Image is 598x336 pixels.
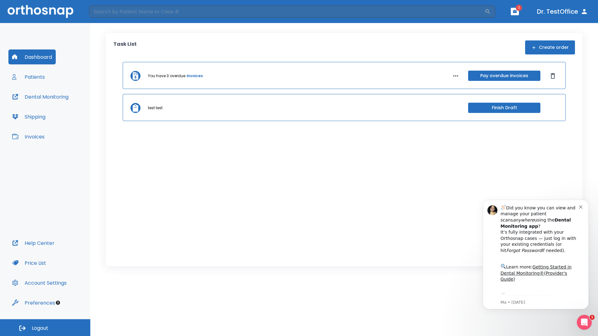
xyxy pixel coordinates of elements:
[187,73,203,79] a: invoices
[590,315,595,320] span: 1
[468,103,540,113] button: Finish Draft
[8,49,56,64] button: Dashboard
[8,89,72,104] button: Dental Monitoring
[8,275,70,290] button: Account Settings
[32,325,48,332] span: Logout
[473,192,598,333] iframe: Intercom notifications message
[148,105,163,111] p: test test
[8,69,49,84] button: Patients
[534,6,591,17] button: Dr. TestOffice
[113,40,137,54] p: Task List
[8,295,59,310] button: Preferences
[8,236,58,250] button: Help Center
[89,5,485,18] input: Search by Patient Name or Case #
[148,73,185,79] p: You have 3 overdue
[468,71,540,81] button: Pay overdue invoices
[516,5,522,11] span: 1
[525,40,575,54] button: Create order
[8,109,49,124] button: Shipping
[8,255,50,270] button: Price List
[8,129,48,144] button: Invoices
[577,315,592,330] iframe: Intercom live chat
[7,5,74,18] img: Orthosnap
[55,300,61,306] div: Tooltip anchor
[548,71,558,81] button: Dismiss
